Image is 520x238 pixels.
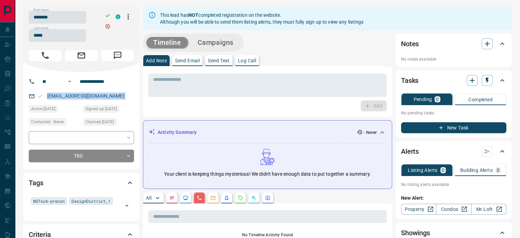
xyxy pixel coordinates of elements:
div: Tasks [401,72,506,89]
span: Contacted - Never [31,118,64,125]
svg: Opportunities [251,195,257,201]
button: Timeline [146,37,188,48]
p: Building Alerts [460,168,493,173]
svg: Listing Alerts [224,195,229,201]
div: Activity Summary- Never [149,126,386,139]
a: [EMAIL_ADDRESS][DOMAIN_NAME] [47,93,124,99]
button: Campaigns [191,37,240,48]
div: Thu Sep 02 2021 [83,118,134,128]
svg: Lead Browsing Activity [183,195,188,201]
div: This lead has completed registration on the website. Although you will be able to send them listi... [160,9,363,28]
p: Add Note [146,58,167,63]
h2: Tags [29,177,43,188]
div: TBD [29,150,134,162]
h2: Tasks [401,75,418,86]
svg: Email Valid [38,94,42,99]
p: 0 [436,97,439,102]
span: Message [101,50,134,61]
span: Signed up [DATE] [85,105,117,112]
p: Completed [468,97,493,102]
div: Thu Sep 02 2021 [29,105,80,115]
p: 0 [442,168,444,173]
p: New Alert: [401,195,506,202]
p: Send Text [208,58,230,63]
svg: Notes [169,195,175,201]
p: Pending [413,97,432,102]
span: Email [65,50,98,61]
p: No pending tasks [401,108,506,118]
p: No Timeline Activity Found [148,232,387,238]
p: Activity Summary [158,129,197,136]
strong: NOT [188,12,198,18]
p: Log Call [238,58,256,63]
a: Condos [436,204,471,215]
p: Listing Alerts [408,168,438,173]
button: Open [122,201,132,211]
a: Property [401,204,436,215]
h2: Notes [401,38,419,49]
span: DesignDistrict_1 [71,198,110,204]
div: Notes [401,36,506,52]
span: NOTsub-precon [33,198,65,204]
button: Open [66,77,74,86]
p: 0 [497,168,499,173]
span: Claimed [DATE] [85,118,114,125]
label: Last name [34,26,49,30]
p: Send Email [175,58,200,63]
p: No notes available [401,56,506,62]
p: No listing alerts available [401,181,506,188]
div: Thu Sep 02 2021 [83,105,134,115]
span: Call [29,50,62,61]
p: Your client is keeping things mysterious! We didn't have enough data to put together a summary. [164,171,371,178]
a: Mr.Loft [471,204,506,215]
span: Active [DATE] [31,105,55,112]
div: Alerts [401,143,506,160]
p: - Never [364,129,377,136]
svg: Calls [197,195,202,201]
div: Tags [29,175,134,191]
h2: Alerts [401,146,419,157]
svg: Emails [210,195,216,201]
label: First name [34,8,49,12]
div: condos.ca [116,14,120,19]
svg: Agent Actions [265,195,270,201]
svg: Requests [238,195,243,201]
button: New Task [401,122,506,133]
p: All [146,196,151,200]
